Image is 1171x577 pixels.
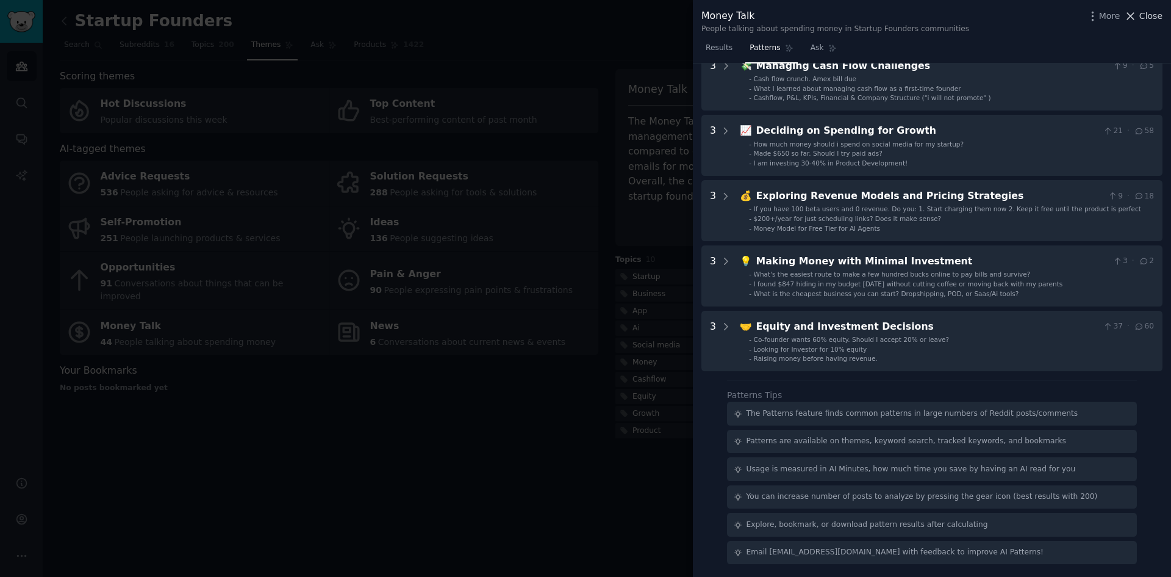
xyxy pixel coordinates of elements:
[747,520,988,531] div: Explore, bookmark, or download pattern results after calculating
[1099,10,1120,23] span: More
[1108,191,1123,202] span: 9
[1127,191,1130,202] span: ·
[1139,256,1154,267] span: 2
[756,123,1098,139] div: Deciding on Spending for Growth
[754,346,867,353] span: Looking for Investor for 10% equity
[740,190,752,201] span: 💰
[747,436,1066,447] div: Patterns are available on themes, keyword search, tracked keywords, and bookmarks
[745,38,797,64] a: Patterns
[754,225,880,232] span: Money Model for Free Tier for AI Agents
[710,254,716,298] div: 3
[1103,321,1123,332] span: 37
[727,390,782,400] label: Patterns Tips
[754,150,883,157] span: Made $650 so far. Should I try paid ads?
[754,270,1031,278] span: What's the easiest route to make a few hundred bucks online to pay bills and survive?
[756,59,1108,74] div: Managing Cash Flow Challenges
[756,189,1103,204] div: Exploring Revenue Models and Pricing Strategies
[740,125,752,136] span: 📈
[1139,10,1162,23] span: Close
[749,93,751,102] div: -
[749,345,751,354] div: -
[740,255,752,267] span: 💡
[710,59,716,103] div: 3
[756,254,1108,269] div: Making Money with Minimal Investment
[754,94,991,101] span: Cashflow, P&L, KPIs, Financial & Company Structure ("i will not promote" )
[749,354,751,363] div: -
[710,319,716,363] div: 3
[754,355,878,362] span: Raising money before having revenue.
[754,85,961,92] span: What I learned about managing cash flow as a first-time founder
[747,408,1078,419] div: The Patterns feature finds common patterns in large numbers of Reddit posts/comments
[806,38,841,64] a: Ask
[1134,321,1154,332] span: 60
[749,214,751,223] div: -
[811,43,824,54] span: Ask
[749,280,751,288] div: -
[710,189,716,233] div: 3
[1086,10,1120,23] button: More
[701,24,969,35] div: People talking about spending money in Startup Founders communities
[749,205,751,213] div: -
[740,321,752,332] span: 🤝
[749,159,751,167] div: -
[749,270,751,278] div: -
[747,464,1076,475] div: Usage is measured in AI Minutes, how much time you save by having an AI read for you
[756,319,1098,335] div: Equity and Investment Decisions
[749,149,751,158] div: -
[740,60,752,71] span: 💸
[1132,60,1134,71] span: ·
[749,289,751,298] div: -
[754,280,1063,288] span: I found $847 hiding in my budget [DATE] without cutting coffee or moving back with my parents
[1103,126,1123,137] span: 21
[1112,60,1128,71] span: 9
[1112,256,1128,267] span: 3
[710,123,716,167] div: 3
[1134,191,1154,202] span: 18
[749,140,751,148] div: -
[747,492,1098,503] div: You can increase number of posts to analyze by pressing the gear icon (best results with 200)
[750,43,780,54] span: Patterns
[749,84,751,93] div: -
[1132,256,1134,267] span: ·
[754,205,1141,212] span: If you have 100 beta users and 0 revenue. Do you: 1. Start charging them now 2. Keep it free unti...
[754,336,950,343] span: Co-founder wants 60% equity. Should I accept 20% or leave?
[749,224,751,233] div: -
[1127,126,1130,137] span: ·
[701,38,737,64] a: Results
[1139,60,1154,71] span: 5
[754,140,964,148] span: How much money should i spend on social media for my startup?
[749,74,751,83] div: -
[754,75,856,82] span: Cash flow crunch. Amex bill due
[1134,126,1154,137] span: 58
[754,215,942,222] span: $200+/year for just scheduling links? Does it make sense?
[701,9,969,24] div: Money Talk
[747,547,1044,558] div: Email [EMAIL_ADDRESS][DOMAIN_NAME] with feedback to improve AI Patterns!
[706,43,732,54] span: Results
[1127,321,1130,332] span: ·
[1124,10,1162,23] button: Close
[749,335,751,344] div: -
[754,159,908,167] span: I am investing 30-40% in Product Development!
[754,290,1019,297] span: What is the cheapest business you can start? Dropshipping, POD, or Saas/Ai tools?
